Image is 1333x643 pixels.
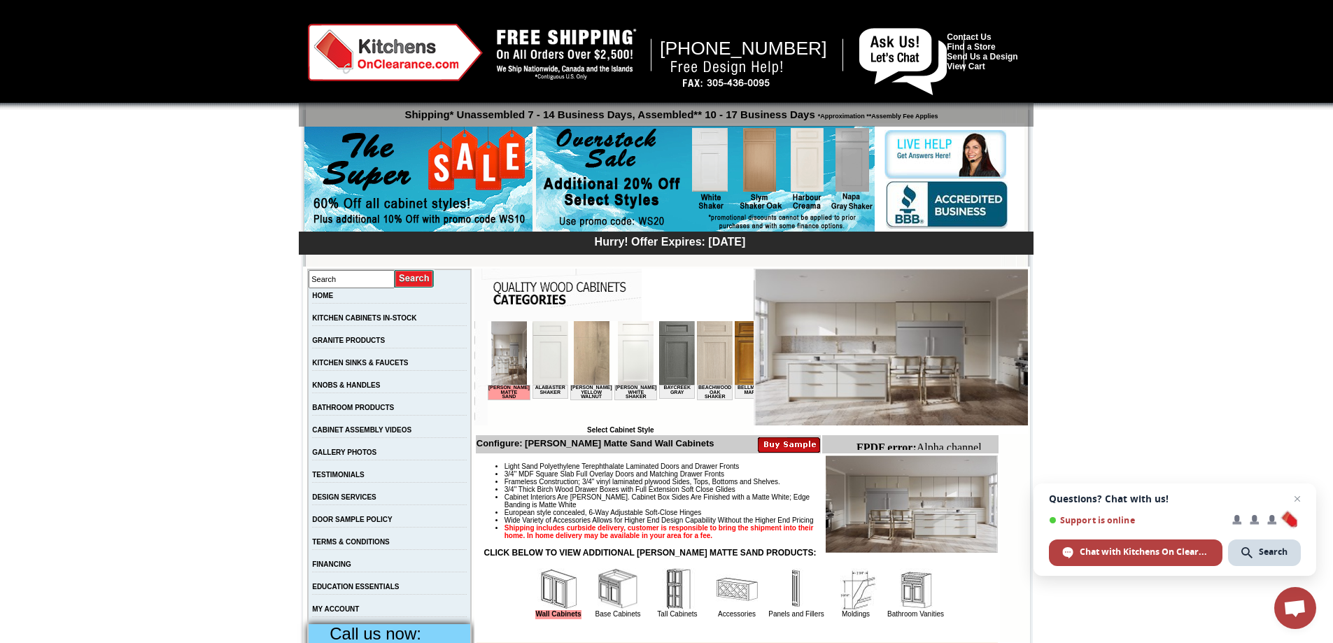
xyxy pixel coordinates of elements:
[815,109,938,120] span: *Approximation **Assembly Fee Applies
[775,568,817,610] img: Panels and Fillers
[1049,515,1222,525] span: Support is online
[395,269,435,288] input: Submit
[587,426,654,434] b: Select Cabinet Style
[306,102,1034,120] p: Shipping* Unassembled 7 - 14 Business Days, Assembled** 10 - 17 Business Days
[312,516,392,523] a: DOOR SAMPLE POLICY
[488,321,754,426] iframe: Browser incompatible
[537,568,579,610] img: Wall Cabinets
[505,478,780,486] span: Frameless Construction; 3/4" vinyl laminated plywood Sides, Tops, Bottoms and Shelves.
[505,516,814,524] span: Wide Variety of Accessories Allows for Higher End Design Capability Without the Higher End Pricing
[484,548,817,558] strong: CLICK BELOW TO VIEW ADDITIONAL [PERSON_NAME] MATTE SAND PRODUCTS:
[768,610,824,618] a: Panels and Fillers
[718,610,756,618] a: Accessories
[308,24,483,81] img: Kitchens on Clearance Logo
[1080,546,1209,558] span: Chat with Kitchens On Clearance
[330,624,421,643] span: Call us now:
[657,610,697,618] a: Tall Cabinets
[1049,539,1222,566] div: Chat with Kitchens On Clearance
[894,568,936,610] img: Bathroom Vanities
[247,64,283,78] td: Bellmonte Maple
[312,404,394,411] a: BATHROOM PRODUCTS
[947,62,985,71] a: View Cart
[535,610,581,619] a: Wall Cabinets
[312,448,376,456] a: GALLERY PHOTOS
[306,234,1034,248] div: Hurry! Offer Expires: [DATE]
[6,6,141,43] body: Alpha channel not supported: images/W0936_cnc_2.1.jpg.png
[826,455,998,553] img: Product Image
[656,568,698,610] img: Tall Cabinets
[835,568,877,610] img: Moldings
[660,38,827,59] span: [PHONE_NUMBER]
[312,314,416,322] a: KITCHEN CABINETS IN-STOCK
[887,610,944,618] a: Bathroom Vanities
[842,610,870,618] a: Moldings
[1259,546,1288,558] span: Search
[1274,587,1316,629] div: Open chat
[312,471,364,479] a: TESTIMONIALS
[947,32,991,42] a: Contact Us
[312,560,351,568] a: FINANCING
[505,524,814,539] strong: Shipping includes curbside delivery, customer is responsible to bring the shipment into their hom...
[312,493,376,501] a: DESIGN SERVICES
[312,359,408,367] a: KITCHEN SINKS & FAUCETS
[505,470,724,478] span: 3/4" MDF Square Slab Full Overlay Doors and Matching Drawer Fronts
[312,538,390,546] a: TERMS & CONDITIONS
[477,438,714,448] b: Configure: [PERSON_NAME] Matte Sand Wall Cabinets
[947,42,995,52] a: Find a Store
[597,568,639,610] img: Base Cabinets
[1289,490,1306,507] span: Close chat
[1228,539,1301,566] div: Search
[312,605,359,613] a: MY ACCOUNT
[312,583,399,591] a: EDUCATION ESSENTIALS
[312,426,411,434] a: CABINET ASSEMBLY VIDEOS
[312,337,385,344] a: GRANITE PRODUCTS
[505,462,740,470] span: Light Sand Polyethylene Terephthalate Laminated Doors and Drawer Fronts
[754,269,1028,425] img: Nash Matte Sand
[595,610,640,618] a: Base Cabinets
[6,6,66,17] b: FPDF error:
[505,486,735,493] span: 3/4" Thick Birch Wood Drawer Boxes with Full Extension Soft Close Glides
[312,292,333,299] a: HOME
[716,568,758,610] img: Accessories
[312,381,380,389] a: KNOBS & HANDLES
[505,509,701,516] span: European style concealed, 6-Way Adjustable Soft-Close Hinges
[947,52,1017,62] a: Send Us a Design
[505,493,810,509] span: Cabinet Interiors Are [PERSON_NAME]. Cabinet Box Sides Are Finished with a Matte White; Edge Band...
[1049,493,1301,504] span: Questions? Chat with us!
